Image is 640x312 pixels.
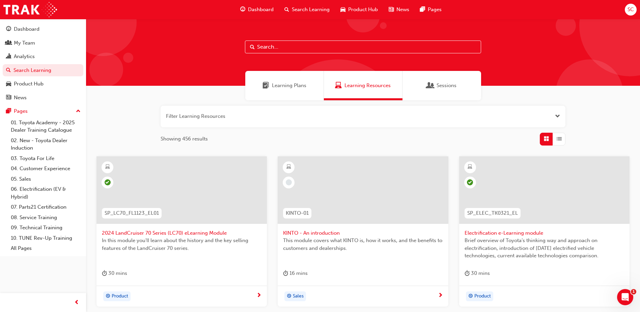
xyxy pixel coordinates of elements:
a: 03. Toyota For Life [8,153,83,164]
a: SessionsSessions [402,71,481,100]
span: News [396,6,409,14]
span: SP_ELEC_TK0321_EL [467,209,518,217]
a: 07. Parts21 Certification [8,202,83,212]
div: 30 mins [102,269,127,278]
span: pages-icon [420,5,425,14]
span: car-icon [340,5,345,14]
input: Search... [245,41,481,53]
span: 2024 LandCruiser 70 Series (LC70) eLearning Module [102,229,261,237]
a: pages-iconPages [415,3,447,17]
a: Learning ResourcesLearning Resources [324,71,402,100]
a: Search Learning [3,64,83,77]
a: 10. TUNE Rev-Up Training [8,233,83,243]
span: chart-icon [6,54,11,60]
span: This module covers what KINTO is, how it works, and the benefits to customers and dealerships. [283,237,443,252]
a: Product Hub [3,78,83,90]
a: 09. Technical Training [8,223,83,233]
span: target-icon [106,292,110,301]
a: All Pages [8,243,83,254]
span: up-icon [76,107,81,116]
span: Sales [293,292,304,300]
span: guage-icon [6,26,11,32]
span: news-icon [6,95,11,101]
span: Grid [544,135,549,143]
span: SC [628,6,634,14]
a: KINTO-01KINTO - An introductionThis module covers what KINTO is, how it works, and the benefits t... [278,156,448,307]
span: pages-icon [6,108,11,114]
button: Pages [3,105,83,118]
a: car-iconProduct Hub [335,3,383,17]
span: Learning Resources [335,82,342,89]
div: News [14,94,27,102]
span: next-icon [438,293,443,299]
a: 01. Toyota Academy - 2025 Dealer Training Catalogue [8,118,83,135]
button: DashboardMy TeamAnalyticsSearch LearningProduct HubNews [3,22,83,105]
span: news-icon [389,5,394,14]
span: Dashboard [248,6,274,14]
div: Pages [14,107,28,115]
span: 1 [631,289,636,294]
a: Dashboard [3,23,83,35]
a: My Team [3,37,83,49]
span: Search [250,43,255,51]
span: Learning Resources [344,82,391,89]
span: next-icon [256,293,261,299]
img: Trak [3,2,57,17]
button: Open the filter [555,112,560,120]
button: SC [625,4,637,16]
div: Analytics [14,53,35,60]
a: SP_ELEC_TK0321_ELElectrification e-Learning moduleBrief overview of Toyota’s thinking way and app... [459,156,630,307]
span: Sessions [437,82,456,89]
span: car-icon [6,81,11,87]
span: Product [474,292,491,300]
span: learningResourceType_ELEARNING-icon [105,163,110,172]
span: Product Hub [348,6,378,14]
a: Learning PlansLearning Plans [245,71,324,100]
span: learningResourceType_ELEARNING-icon [286,163,291,172]
span: SP_LC70_FL1123_EL01 [105,209,159,217]
a: 06. Electrification (EV & Hybrid) [8,184,83,202]
div: My Team [14,39,35,47]
a: search-iconSearch Learning [279,3,335,17]
div: Product Hub [14,80,44,88]
div: 30 mins [465,269,490,278]
span: learningRecordVerb_NONE-icon [286,179,292,185]
span: learningResourceType_ELEARNING-icon [468,163,472,172]
span: Brief overview of Toyota’s thinking way and approach on electrification, introduction of [DATE] e... [465,237,624,260]
span: prev-icon [74,298,79,307]
span: Electrification e-Learning module [465,229,624,237]
a: news-iconNews [383,3,415,17]
span: Search Learning [292,6,330,14]
span: duration-icon [283,269,288,278]
a: 08. Service Training [8,212,83,223]
span: Product [112,292,128,300]
span: duration-icon [465,269,470,278]
span: KINTO-01 [286,209,309,217]
span: In this module you'll learn about the history and the key selling features of the LandCruiser 70 ... [102,237,261,252]
span: Learning Plans [262,82,269,89]
span: guage-icon [240,5,245,14]
span: duration-icon [102,269,107,278]
a: 05. Sales [8,174,83,184]
span: people-icon [6,40,11,46]
span: Sessions [427,82,434,89]
a: 04. Customer Experience [8,163,83,174]
a: Analytics [3,50,83,63]
span: Showing 456 results [161,135,208,143]
div: Dashboard [14,25,39,33]
span: target-icon [287,292,291,301]
iframe: Intercom live chat [617,289,633,305]
a: 02. New - Toyota Dealer Induction [8,135,83,153]
span: target-icon [468,292,473,301]
a: guage-iconDashboard [235,3,279,17]
span: List [557,135,562,143]
span: KINTO - An introduction [283,229,443,237]
span: learningRecordVerb_COMPLETE-icon [467,179,473,185]
span: Pages [428,6,442,14]
div: 16 mins [283,269,308,278]
a: News [3,92,83,104]
span: search-icon [6,68,11,74]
